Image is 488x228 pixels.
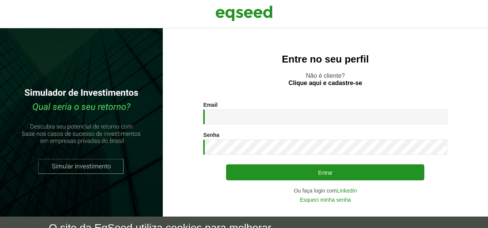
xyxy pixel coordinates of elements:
[203,102,217,108] label: Email
[215,4,273,23] img: EqSeed Logo
[300,197,351,202] a: Esqueci minha senha
[178,72,473,87] p: Não é cliente?
[289,80,362,86] a: Clique aqui e cadastre-se
[203,132,219,138] label: Senha
[203,188,447,193] div: Ou faça login com
[337,188,357,193] a: LinkedIn
[178,54,473,65] h2: Entre no seu perfil
[226,164,424,180] button: Entrar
